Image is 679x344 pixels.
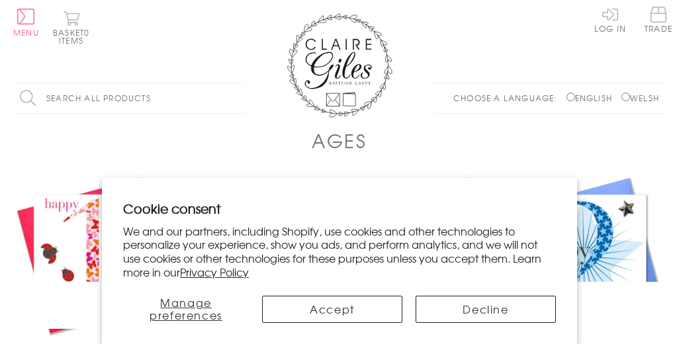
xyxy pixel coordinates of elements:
[453,92,564,104] p: Choose a language:
[13,26,39,38] span: Menu
[59,26,89,46] span: 0 items
[416,296,556,323] button: Decline
[53,11,89,44] button: Basket0 items
[566,92,619,104] label: English
[123,224,556,279] p: We and our partners, including Shopify, use cookies and other technologies to personalize your ex...
[180,264,249,280] a: Privacy Policy
[621,93,630,101] input: Welsh
[13,9,39,36] button: Menu
[262,296,402,323] button: Accept
[13,174,177,337] img: Birthday Card, Age 1 Girl Pink 1st Birthday, Embellished with a fabric butterfly
[13,83,245,113] input: Search all products
[150,294,222,323] span: Manage preferences
[177,174,340,337] img: Birthday Card, Age 1 Blue Boy, 1st Birthday, Embellished with a padded star
[123,296,249,323] button: Manage preferences
[645,7,672,35] a: Trade
[621,92,659,104] label: Welsh
[339,174,503,337] img: Birthday Card, Age 2 Girl Pink 2nd Birthday, Embellished with a fabric butterfly
[232,83,245,113] input: Search
[566,93,575,101] input: English
[645,7,672,32] span: Trade
[503,174,666,337] img: Birthday Card, Boy Blue, Happy 2nd Birthday, Embellished with a padded star
[123,199,556,218] h2: Cookie consent
[287,13,392,118] img: Claire Giles Greetings Cards
[594,7,626,32] a: Log In
[312,127,367,154] h1: AGES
